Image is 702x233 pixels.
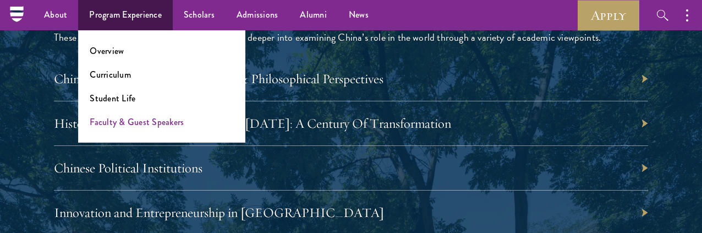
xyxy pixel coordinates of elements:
a: History Of Modern China, [DATE]-[DATE]: A Century Of Transformation [54,115,451,132]
a: Student Life [90,92,135,105]
p: These courses offer Scholars the chance to delve deeper into examining China’s role in the world ... [54,29,648,46]
a: Curriculum [90,68,131,81]
a: Overview [90,45,124,57]
a: Chinese Political Institutions [54,160,202,176]
a: China’s Political Culture: Historical & Philosophical Perspectives [54,71,383,87]
a: Innovation and Entrepreneurship in [GEOGRAPHIC_DATA] [54,204,384,221]
a: Faculty & Guest Speakers [90,116,184,128]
